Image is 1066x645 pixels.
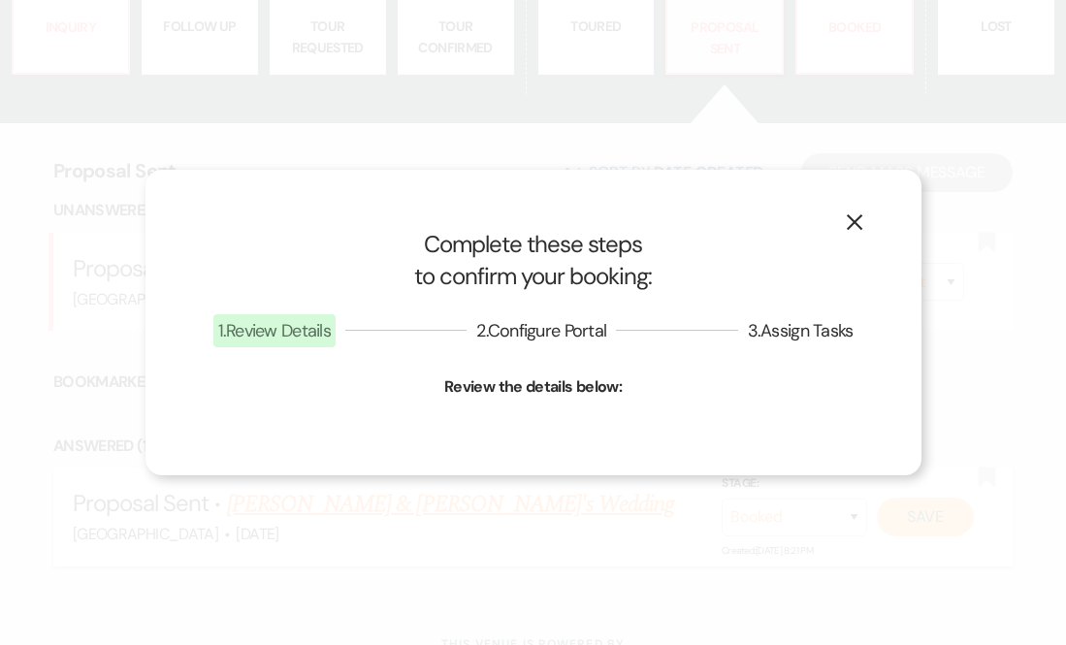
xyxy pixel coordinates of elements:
button: 3.Assign Tasks [738,322,863,339]
h3: Review the details below: [204,376,863,398]
span: 3 . Assign Tasks [748,319,854,342]
span: 2 . Configure Portal [476,319,606,342]
button: 1.Review Details [204,322,345,339]
h1: Complete these steps to confirm your booking: [204,228,863,293]
span: 1 . Review Details [213,314,336,347]
button: 2.Configure Portal [467,322,616,339]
